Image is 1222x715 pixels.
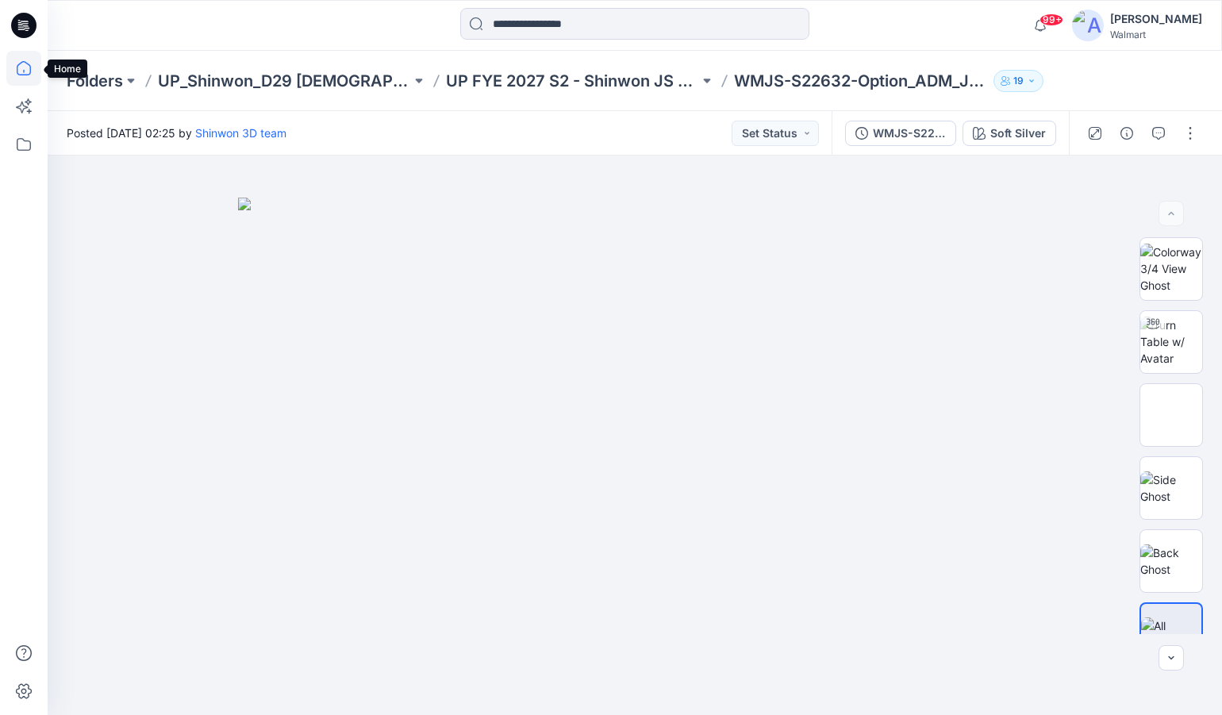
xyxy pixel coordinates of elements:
[1141,617,1201,651] img: All colorways
[990,125,1046,142] div: Soft Silver
[1114,121,1139,146] button: Details
[1140,398,1202,432] img: Front Ghost
[1072,10,1104,41] img: avatar
[1140,244,1202,294] img: Colorway 3/4 View Ghost
[1039,13,1063,26] span: 99+
[446,70,699,92] a: UP FYE 2027 S2 - Shinwon JS D29 [DEMOGRAPHIC_DATA] Sleepwear
[963,121,1056,146] button: Soft Silver
[873,125,946,142] div: WMJS-S22632-Option_ADM_JS MODAL SPAN PANTS
[1110,29,1202,40] div: Walmart
[67,70,123,92] a: Folders
[993,70,1043,92] button: 19
[1110,10,1202,29] div: [PERSON_NAME]
[734,70,987,92] p: WMJS-S22632-Option_ADM_JS MODAL SPAN PANTS
[1013,72,1024,90] p: 19
[1140,544,1202,578] img: Back Ghost
[67,125,286,141] span: Posted [DATE] 02:25 by
[195,126,286,140] a: Shinwon 3D team
[1140,471,1202,505] img: Side Ghost
[1140,317,1202,367] img: Turn Table w/ Avatar
[845,121,956,146] button: WMJS-S22632-Option_ADM_JS MODAL SPAN PANTS
[158,70,411,92] a: UP_Shinwon_D29 [DEMOGRAPHIC_DATA] Sleep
